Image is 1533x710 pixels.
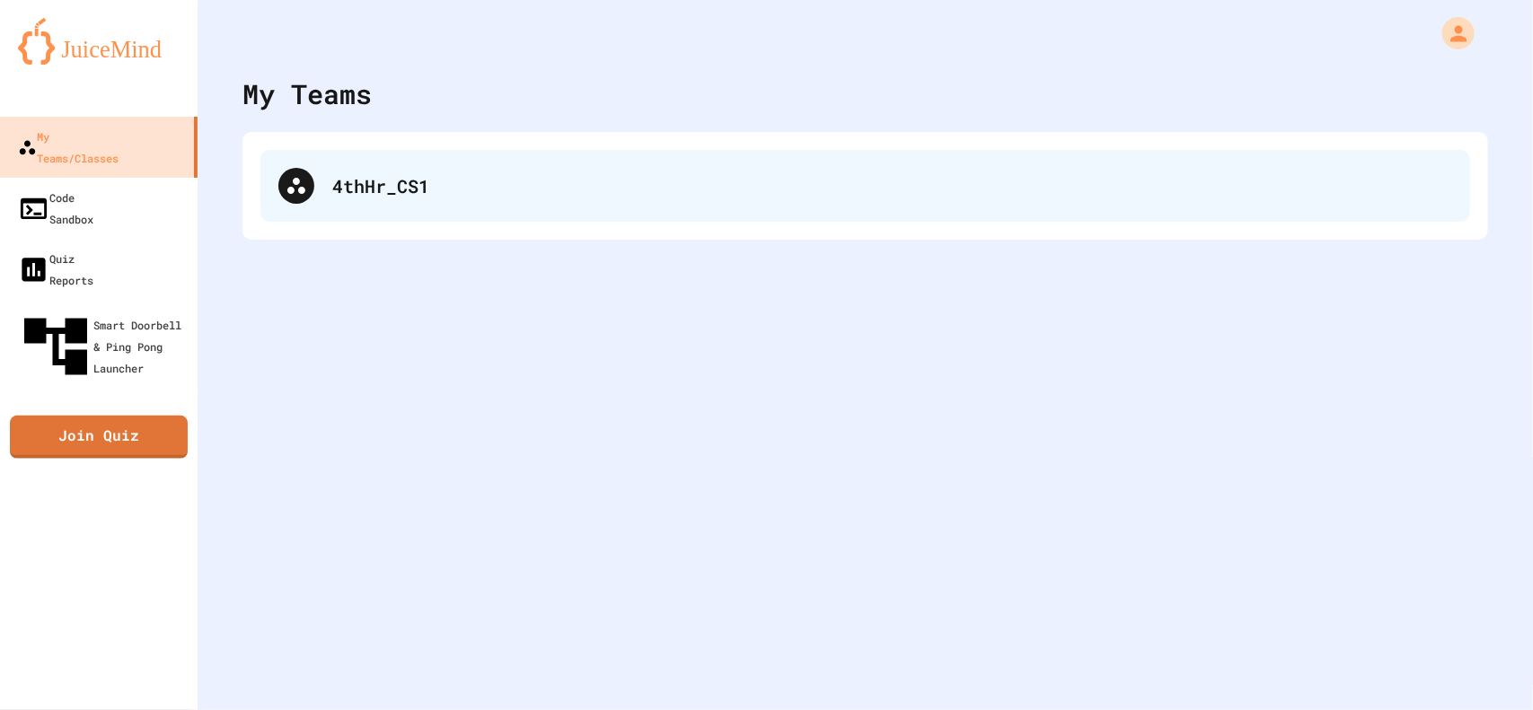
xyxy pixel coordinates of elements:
[260,150,1470,222] div: 4thHr_CS1
[18,187,93,230] div: Code Sandbox
[18,18,180,65] img: logo-orange.svg
[18,309,190,384] div: Smart Doorbell & Ping Pong Launcher
[18,248,93,291] div: Quiz Reports
[10,416,188,459] a: Join Quiz
[332,172,1452,199] div: 4thHr_CS1
[242,74,372,114] div: My Teams
[1423,13,1479,54] div: My Account
[18,126,119,169] div: My Teams/Classes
